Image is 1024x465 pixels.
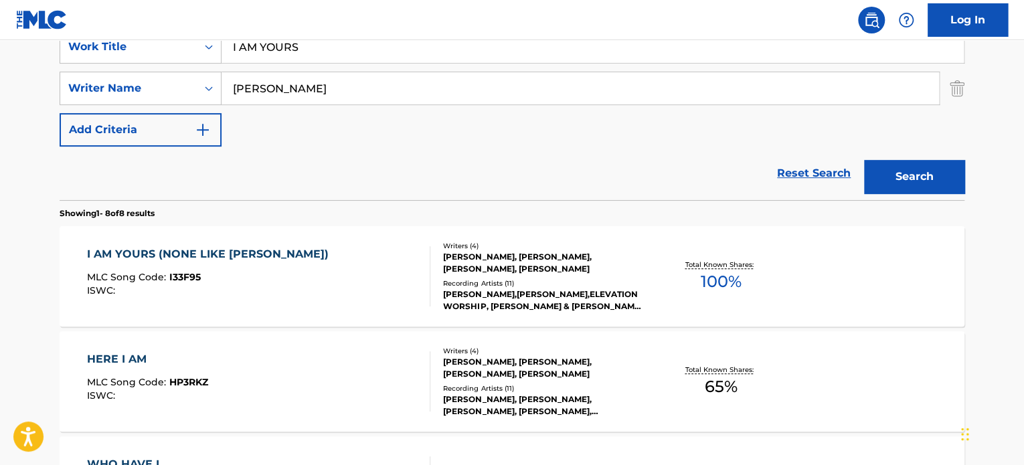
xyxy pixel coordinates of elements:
[87,284,118,296] span: ISWC :
[893,7,920,33] div: Help
[961,414,969,454] div: Drag
[68,39,189,55] div: Work Title
[443,251,645,275] div: [PERSON_NAME], [PERSON_NAME], [PERSON_NAME], [PERSON_NAME]
[443,241,645,251] div: Writers ( 4 )
[195,122,211,138] img: 9d2ae6d4665cec9f34b9.svg
[60,30,964,200] form: Search Form
[443,356,645,380] div: [PERSON_NAME], [PERSON_NAME], [PERSON_NAME], [PERSON_NAME]
[169,271,201,283] span: I33F95
[443,346,645,356] div: Writers ( 4 )
[87,246,335,262] div: I AM YOURS (NONE LIKE [PERSON_NAME])
[87,389,118,401] span: ISWC :
[68,80,189,96] div: Writer Name
[685,365,756,375] p: Total Known Shares:
[87,271,169,283] span: MLC Song Code :
[443,383,645,393] div: Recording Artists ( 11 )
[443,288,645,312] div: [PERSON_NAME],[PERSON_NAME],ELEVATION WORSHIP, [PERSON_NAME] & [PERSON_NAME] [FEAT. ELEVATION WOR...
[60,113,222,147] button: Add Criteria
[60,226,964,327] a: I AM YOURS (NONE LIKE [PERSON_NAME])MLC Song Code:I33F95ISWC:Writers (4)[PERSON_NAME], [PERSON_NA...
[87,351,208,367] div: HERE I AM
[60,331,964,432] a: HERE I AMMLC Song Code:HP3RKZISWC:Writers (4)[PERSON_NAME], [PERSON_NAME], [PERSON_NAME], [PERSON...
[87,376,169,388] span: MLC Song Code :
[928,3,1008,37] a: Log In
[858,7,885,33] a: Public Search
[863,12,879,28] img: search
[169,376,208,388] span: HP3RKZ
[898,12,914,28] img: help
[864,160,964,193] button: Search
[443,278,645,288] div: Recording Artists ( 11 )
[16,10,68,29] img: MLC Logo
[685,260,756,270] p: Total Known Shares:
[704,375,737,399] span: 65 %
[60,207,155,219] p: Showing 1 - 8 of 8 results
[950,72,964,105] img: Delete Criterion
[957,401,1024,465] iframe: Chat Widget
[443,393,645,417] div: [PERSON_NAME], [PERSON_NAME], [PERSON_NAME], [PERSON_NAME], [PERSON_NAME]
[770,159,857,188] a: Reset Search
[700,270,741,294] span: 100 %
